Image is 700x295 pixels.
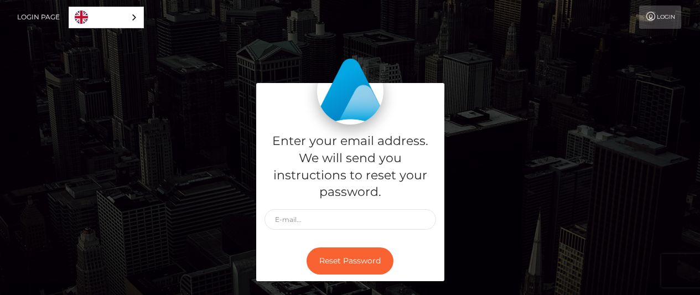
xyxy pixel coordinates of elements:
[69,7,143,28] a: English
[265,209,436,230] input: E-mail...
[639,6,681,29] a: Login
[317,58,383,125] img: MassPay Login
[17,6,60,29] a: Login Page
[265,133,436,201] h5: Enter your email address. We will send you instructions to reset your password.
[69,7,144,28] aside: Language selected: English
[69,7,144,28] div: Language
[307,247,393,275] button: Reset Password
